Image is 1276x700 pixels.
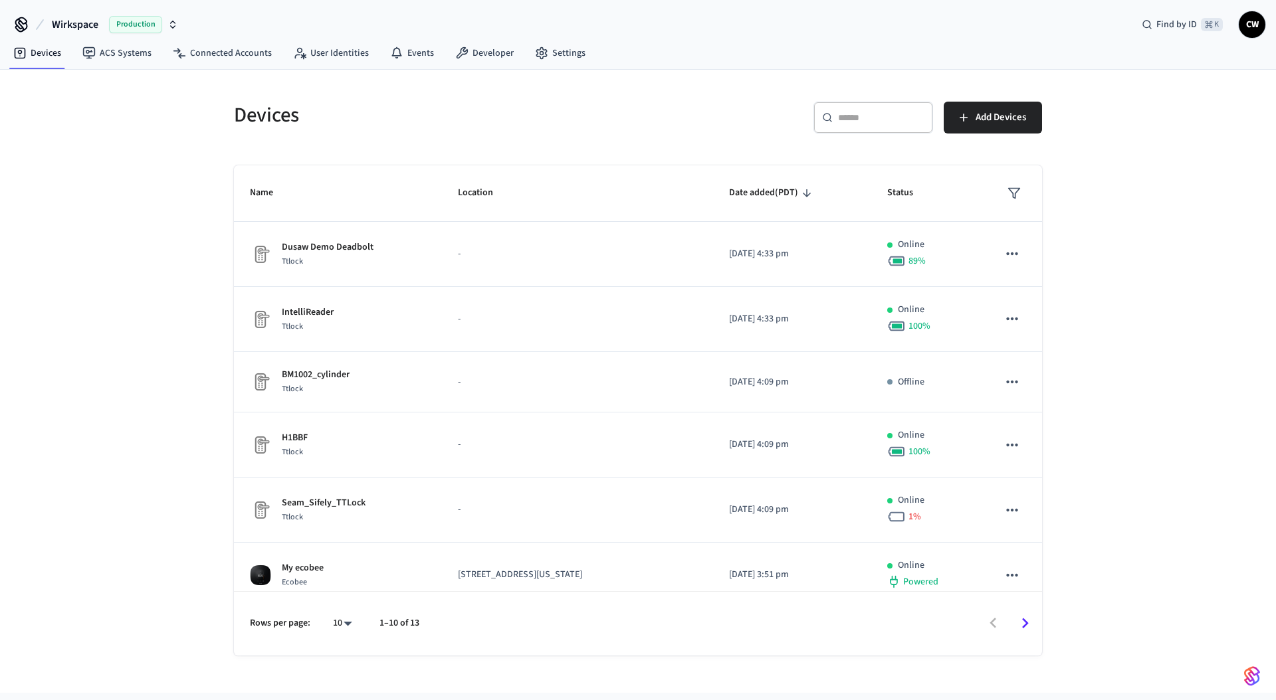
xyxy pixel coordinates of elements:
[908,445,930,458] span: 100 %
[250,244,271,265] img: Placeholder Lock Image
[458,312,697,326] p: -
[524,41,596,65] a: Settings
[250,616,310,630] p: Rows per page:
[887,183,930,203] span: Status
[72,41,162,65] a: ACS Systems
[282,496,366,510] p: Seam_Sifely_TTLock
[944,102,1042,133] button: Add Devices
[282,431,308,445] p: H1BBF
[729,503,855,517] p: [DATE] 4:09 pm
[458,375,697,389] p: -
[458,183,510,203] span: Location
[458,568,697,582] p: [STREET_ADDRESS][US_STATE]
[898,303,924,317] p: Online
[282,368,350,382] p: BM1002_cylinder
[326,614,358,633] div: 10
[234,102,630,129] h5: Devices
[162,41,282,65] a: Connected Accounts
[282,306,334,319] p: IntelliReader
[282,41,379,65] a: User Identities
[1156,18,1197,31] span: Find by ID
[898,375,924,389] p: Offline
[250,434,271,456] img: Placeholder Lock Image
[282,383,303,394] span: Ttlock
[908,254,926,268] span: 89 %
[52,17,98,33] span: Wirkspace
[379,41,445,65] a: Events
[282,561,324,575] p: My ecobee
[282,240,373,254] p: Dusaw Demo Deadbolt
[282,576,307,588] span: Ecobee
[898,559,924,572] p: Online
[908,319,930,333] span: 100 %
[729,312,855,326] p: [DATE] 4:33 pm
[250,499,271,521] img: Placeholder Lock Image
[898,493,924,507] p: Online
[445,41,524,65] a: Developer
[109,16,162,33] span: Production
[729,247,855,261] p: [DATE] 4:33 pm
[250,565,271,586] img: ecobee_lite_3
[729,438,855,452] p: [DATE] 4:09 pm
[729,375,855,389] p: [DATE] 4:09 pm
[1201,18,1223,31] span: ⌘ K
[379,616,419,630] p: 1–10 of 13
[898,428,924,442] p: Online
[250,371,271,393] img: Placeholder Lock Image
[282,256,303,267] span: Ttlock
[908,510,921,523] span: 1 %
[458,503,697,517] p: -
[250,309,271,330] img: Placeholder Lock Image
[3,41,72,65] a: Devices
[282,321,303,332] span: Ttlock
[458,247,697,261] p: -
[458,438,697,452] p: -
[1239,11,1265,38] button: CW
[729,183,815,203] span: Date added(PDT)
[1244,665,1260,687] img: SeamLogoGradient.69752ec5.svg
[1240,13,1264,37] span: CW
[903,575,938,588] span: Powered
[250,183,290,203] span: Name
[976,109,1026,126] span: Add Devices
[282,446,303,458] span: Ttlock
[729,568,855,582] p: [DATE] 3:51 pm
[282,511,303,523] span: Ttlock
[1010,608,1041,639] button: Go to next page
[898,238,924,252] p: Online
[1131,13,1233,37] div: Find by ID⌘ K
